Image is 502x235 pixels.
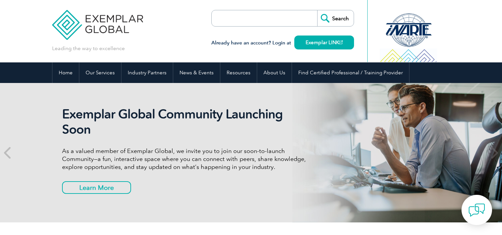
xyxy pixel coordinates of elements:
[317,10,354,26] input: Search
[468,202,485,218] img: contact-chat.png
[292,62,409,83] a: Find Certified Professional / Training Provider
[339,40,343,44] img: open_square.png
[211,39,354,47] h3: Already have an account? Login at
[52,45,125,52] p: Leading the way to excellence
[79,62,121,83] a: Our Services
[62,181,131,194] a: Learn More
[121,62,173,83] a: Industry Partners
[257,62,292,83] a: About Us
[220,62,257,83] a: Resources
[62,147,311,171] p: As a valued member of Exemplar Global, we invite you to join our soon-to-launch Community—a fun, ...
[52,62,79,83] a: Home
[62,107,311,137] h2: Exemplar Global Community Launching Soon
[294,36,354,49] a: Exemplar LINK
[173,62,220,83] a: News & Events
